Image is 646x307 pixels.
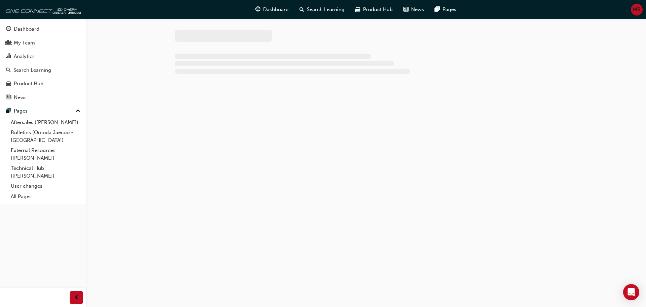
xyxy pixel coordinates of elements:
[429,3,462,17] a: pages-iconPages
[6,108,11,114] span: pages-icon
[13,66,51,74] div: Search Learning
[76,107,80,116] span: up-icon
[6,54,11,60] span: chart-icon
[8,145,83,163] a: External Resources ([PERSON_NAME])
[6,40,11,46] span: people-icon
[633,6,641,13] span: MR
[3,23,83,35] a: Dashboard
[442,6,456,13] span: Pages
[6,26,11,32] span: guage-icon
[8,163,83,181] a: Technical Hub ([PERSON_NAME])
[255,5,260,14] span: guage-icon
[14,94,27,101] div: News
[294,3,350,17] a: search-iconSearch Learning
[6,81,11,87] span: car-icon
[403,5,408,14] span: news-icon
[3,22,83,105] button: DashboardMy TeamAnalyticsSearch LearningProduct HubNews
[14,107,28,115] div: Pages
[3,3,81,16] img: oneconnect
[350,3,398,17] a: car-iconProduct Hub
[14,39,35,47] div: My Team
[14,25,39,33] div: Dashboard
[355,5,360,14] span: car-icon
[3,105,83,117] button: Pages
[3,91,83,104] a: News
[14,80,43,88] div: Product Hub
[3,37,83,49] a: My Team
[8,127,83,145] a: Bulletins (Omoda Jaecoo - [GEOGRAPHIC_DATA])
[398,3,429,17] a: news-iconNews
[74,294,79,302] span: prev-icon
[14,53,35,60] div: Analytics
[8,191,83,202] a: All Pages
[6,67,11,73] span: search-icon
[411,6,424,13] span: News
[3,50,83,63] a: Analytics
[299,5,304,14] span: search-icon
[623,284,639,300] div: Open Intercom Messenger
[6,95,11,101] span: news-icon
[307,6,345,13] span: Search Learning
[8,181,83,191] a: User changes
[631,4,643,16] button: MR
[8,117,83,128] a: Aftersales ([PERSON_NAME])
[3,64,83,76] a: Search Learning
[363,6,393,13] span: Product Hub
[3,78,83,90] a: Product Hub
[250,3,294,17] a: guage-iconDashboard
[435,5,440,14] span: pages-icon
[263,6,289,13] span: Dashboard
